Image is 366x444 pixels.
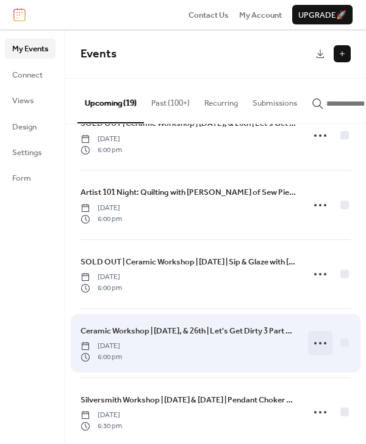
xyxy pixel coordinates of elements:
span: Artist 101 Night: Quilting with [PERSON_NAME] of Sew Pieceful [81,186,296,198]
span: SOLD OUT | Ceramic Workshop | [DATE] | Sip & Glaze with [PERSON_NAME] [81,256,296,268]
span: Silversmith Workshop | [DATE] & [DATE] | Pendant Choker Necklace Workshop with [PERSON_NAME] [81,394,296,406]
a: My Events [5,38,56,58]
button: Submissions [245,79,304,122]
span: SOLD OUT | Ceramic Workshop | [DATE], & 26th | Let's Get Dirty 3 Part Workshop with [PERSON_NAME] [81,117,296,129]
a: Silversmith Workshop | [DATE] & [DATE] | Pendant Choker Necklace Workshop with [PERSON_NAME] [81,393,296,407]
span: Design [12,121,37,133]
span: Upgrade 🚀 [298,9,346,21]
span: Form [12,172,31,184]
a: SOLD OUT | Ceramic Workshop | [DATE] | Sip & Glaze with [PERSON_NAME] [81,255,296,269]
span: Events [81,43,117,65]
span: 6:00 pm [81,352,122,363]
a: My Account [239,9,282,21]
span: 6:00 pm [81,145,122,156]
a: Artist 101 Night: Quilting with [PERSON_NAME] of Sew Pieceful [81,186,296,199]
a: Ceramic Workshop | [DATE], & 26th | Let's Get Dirty 3 Part Workshop with [PERSON_NAME] [81,324,296,338]
span: Settings [12,147,41,159]
span: Views [12,95,34,107]
span: Connect [12,69,43,81]
a: Design [5,117,56,136]
span: My Events [12,43,48,55]
a: Settings [5,142,56,162]
span: 6:30 pm [81,421,122,432]
a: Contact Us [188,9,229,21]
span: [DATE] [81,410,122,421]
span: [DATE] [81,203,122,214]
button: Upcoming (19) [77,79,144,123]
span: 6:00 pm [81,283,122,294]
span: [DATE] [81,134,122,145]
button: Recurring [197,79,245,122]
img: logo [13,8,26,21]
span: 6:00 pm [81,214,122,225]
span: [DATE] [81,272,122,283]
button: Past (100+) [144,79,197,122]
span: [DATE] [81,341,122,352]
span: Ceramic Workshop | [DATE], & 26th | Let's Get Dirty 3 Part Workshop with [PERSON_NAME] [81,325,296,337]
a: Form [5,168,56,187]
a: SOLD OUT | Ceramic Workshop | [DATE], & 26th | Let's Get Dirty 3 Part Workshop with [PERSON_NAME] [81,117,296,130]
a: Connect [5,65,56,84]
button: Upgrade🚀 [292,5,353,24]
a: Views [5,90,56,110]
